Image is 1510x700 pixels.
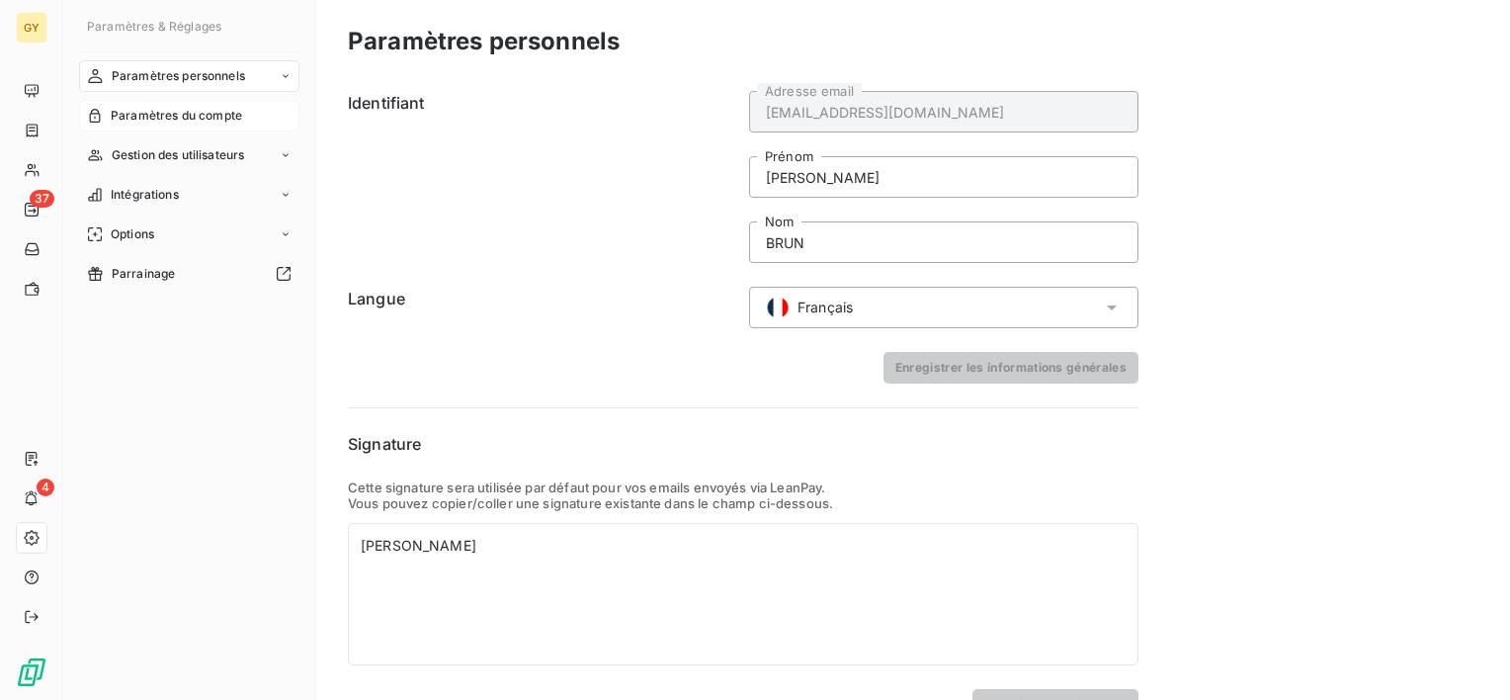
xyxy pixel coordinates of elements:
[112,67,245,85] span: Paramètres personnels
[749,91,1138,132] input: placeholder
[749,156,1138,198] input: placeholder
[79,258,299,290] a: Parrainage
[348,480,1138,495] p: Cette signature sera utilisée par défaut pour vos emails envoyés via LeanPay.
[79,100,299,131] a: Paramètres du compte
[112,265,176,283] span: Parrainage
[883,352,1138,384] button: Enregistrer les informations générales
[348,287,737,328] h6: Langue
[348,495,1138,511] p: Vous pouvez copier/coller une signature existante dans le champ ci-dessous.
[111,225,154,243] span: Options
[112,146,245,164] span: Gestion des utilisateurs
[749,221,1138,263] input: placeholder
[348,91,737,263] h6: Identifiant
[348,24,620,59] h3: Paramètres personnels
[111,186,179,204] span: Intégrations
[87,19,221,34] span: Paramètres & Réglages
[37,479,54,496] span: 4
[30,190,54,208] span: 37
[111,107,242,125] span: Paramètres du compte
[1443,633,1490,680] iframe: Intercom live chat
[16,656,47,688] img: Logo LeanPay
[797,298,853,317] span: Français
[16,12,47,44] div: GY
[361,536,1126,556] div: [PERSON_NAME]
[348,432,1138,456] h6: Signature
